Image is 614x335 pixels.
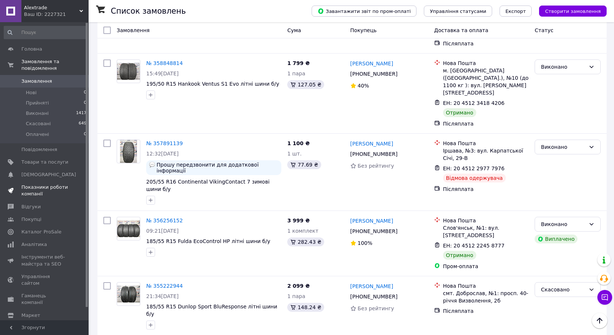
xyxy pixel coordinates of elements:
span: 1 пара [287,293,305,299]
span: Без рейтингу [358,163,394,169]
span: 1 пара [287,71,305,76]
span: Товари та послуги [21,159,68,165]
a: Фото товару [117,282,140,306]
span: Відгуки [21,204,41,210]
div: Виконано [541,220,586,228]
span: 3 999 ₴ [287,218,310,223]
a: 205/55 R16 Continental VikingContact 7 зимові шини б/у [146,179,270,192]
span: Гаманець компанії [21,293,68,306]
span: [PHONE_NUMBER] [350,294,398,300]
span: 100% [358,240,373,246]
div: Отримано [443,108,476,117]
h1: Список замовлень [111,7,186,16]
div: смт. Доброслав, №1: просп. 40-річчя Визволення, 2б [443,290,529,304]
span: 21:34[DATE] [146,293,179,299]
div: 77.69 ₴ [287,160,321,169]
span: Виконані [26,110,49,117]
div: Слов'янськ, №1: вул. [STREET_ADDRESS] [443,224,529,239]
span: Без рейтингу [358,305,394,311]
span: Прийняті [26,100,49,106]
span: Cума [287,27,301,33]
div: Післяплата [443,185,529,193]
span: 185/55 R15 Fulda EcoControl HP літні шини б/у [146,238,270,244]
div: Післяплата [443,307,529,315]
span: Показники роботи компанії [21,184,68,197]
a: Фото товару [117,140,140,163]
a: № 357891139 [146,140,183,146]
div: Нова Пошта [443,217,529,224]
span: 0 [84,100,86,106]
span: 1417 [76,110,86,117]
span: 15:49[DATE] [146,71,179,76]
div: Післяплата [443,120,529,127]
span: [DEMOGRAPHIC_DATA] [21,171,76,178]
a: № 358848814 [146,60,183,66]
span: Статус [535,27,553,33]
input: Пошук [4,26,87,39]
span: Управління статусами [430,8,486,14]
a: Створити замовлення [532,8,607,14]
div: Нова Пошта [443,282,529,290]
button: Завантажити звіт по пром-оплаті [312,6,416,17]
img: :speech_balloon: [149,162,155,168]
button: Чат з покупцем [597,290,612,305]
a: [PERSON_NAME] [350,60,393,67]
span: Інструменти веб-майстра та SEO [21,254,68,267]
div: 127.05 ₴ [287,80,324,89]
span: [PHONE_NUMBER] [350,151,398,157]
span: 2 099 ₴ [287,283,310,289]
span: Замовлення та повідомлення [21,58,89,72]
a: Фото товару [117,217,140,240]
a: № 356256152 [146,218,183,223]
img: Фото товару [117,220,140,237]
span: Доставка та оплата [434,27,488,33]
div: Нова Пошта [443,140,529,147]
span: Аналітика [21,241,47,248]
span: Оплачені [26,131,49,138]
div: Іршава, №3: вул. Карпатської Січі, 29-В [443,147,529,162]
span: 40% [358,83,369,89]
span: Покупець [350,27,377,33]
div: Пром-оплата [443,263,529,270]
div: Післяплата [443,40,529,47]
a: [PERSON_NAME] [350,283,393,290]
span: 0 [84,131,86,138]
span: 12:32[DATE] [146,151,179,157]
span: Управління сайтом [21,273,68,287]
span: Alextrade [24,4,79,11]
span: 1 комплект [287,228,318,234]
span: [PHONE_NUMBER] [350,71,398,77]
span: 649 [79,120,86,127]
a: 185/55 R15 Dunlop Sport BluResponse літні шини б/у [146,304,277,317]
span: Скасовані [26,120,51,127]
span: Експорт [505,8,526,14]
span: Головна [21,46,42,52]
div: Скасовано [541,286,586,294]
span: 1 шт. [287,151,302,157]
div: Виконано [541,63,586,71]
div: м. [GEOGRAPHIC_DATA] ([GEOGRAPHIC_DATA].), №10 (до 1100 кг ): вул. [PERSON_NAME][STREET_ADDRESS] [443,67,529,96]
div: Ваш ID: 2227321 [24,11,89,18]
a: [PERSON_NAME] [350,140,393,147]
span: Завантажити звіт по пром-оплаті [318,8,411,14]
button: Управління статусами [424,6,492,17]
div: Нова Пошта [443,59,529,67]
span: Прошу передзвонити для додаткової інформації [157,162,278,174]
button: Наверх [592,313,607,328]
a: 195/50 R15 Hankook Ventus S1 Evo літні шини б/у [146,81,279,87]
span: ЕН: 20 4512 2977 7976 [443,165,505,171]
button: Створити замовлення [539,6,607,17]
span: Каталог ProSale [21,229,61,235]
div: Виконано [541,143,586,151]
div: 148.24 ₴ [287,303,324,312]
a: № 355222944 [146,283,183,289]
span: Створити замовлення [545,8,601,14]
span: ЕН: 20 4512 2245 8777 [443,243,505,249]
span: Замовлення [21,78,52,85]
span: 1 100 ₴ [287,140,310,146]
span: [PHONE_NUMBER] [350,228,398,234]
span: Повідомлення [21,146,57,153]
